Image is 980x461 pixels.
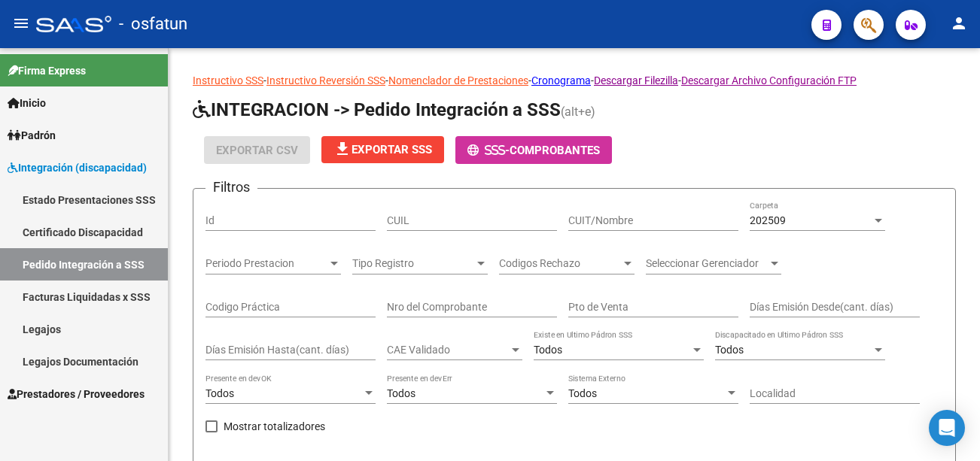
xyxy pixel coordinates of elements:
span: 202509 [750,214,786,226]
span: Todos [568,387,597,399]
a: Cronograma [531,74,591,86]
a: Descargar Archivo Configuración FTP [681,74,857,86]
span: Firma Express [8,62,86,79]
span: Todos [205,387,234,399]
span: Integración (discapacidad) [8,159,147,176]
span: Tipo Registro [352,257,474,270]
a: Instructivo SSS [193,74,263,86]
span: Periodo Prestacion [205,257,327,270]
span: Mostrar totalizadores [224,417,325,435]
p: - - - - - [193,72,956,89]
a: Instructivo Reversión SSS [266,74,385,86]
span: Todos [534,344,562,356]
span: Inicio [8,95,46,111]
span: Padrón [8,127,56,144]
div: Open Intercom Messenger [929,410,965,446]
span: Prestadores / Proveedores [8,386,145,402]
span: (alt+e) [561,105,595,119]
span: Exportar SSS [333,143,432,156]
mat-icon: person [950,14,968,32]
span: Seleccionar Gerenciador [646,257,768,270]
button: -Comprobantes [455,136,612,164]
span: Codigos Rechazo [499,257,621,270]
a: Descargar Filezilla [594,74,678,86]
span: CAE Validado [387,344,509,356]
span: Exportar CSV [216,144,298,157]
span: Todos [715,344,744,356]
button: Exportar SSS [321,136,444,163]
span: Comprobantes [510,144,600,157]
span: - osfatun [119,8,187,41]
span: Todos [387,387,415,399]
mat-icon: menu [12,14,30,32]
span: - [467,144,510,157]
a: Nomenclador de Prestaciones [388,74,528,86]
mat-icon: file_download [333,140,352,158]
span: INTEGRACION -> Pedido Integración a SSS [193,99,561,120]
h3: Filtros [205,177,257,198]
button: Exportar CSV [204,136,310,164]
